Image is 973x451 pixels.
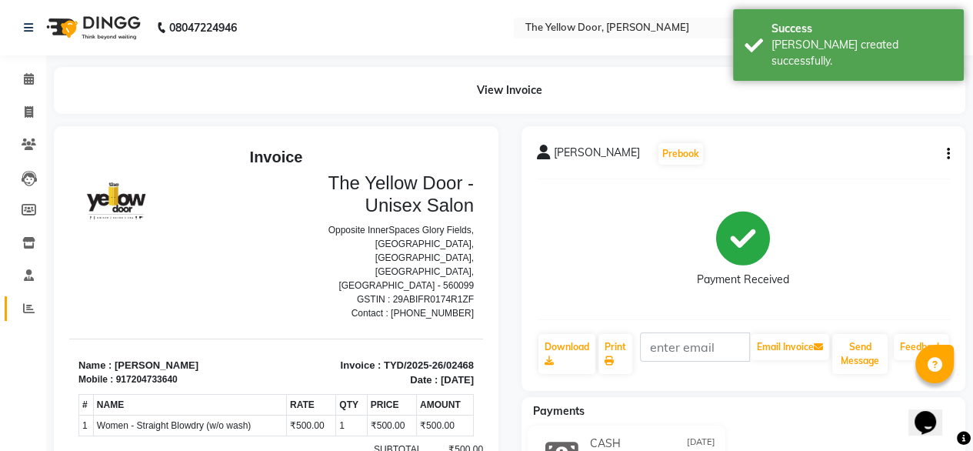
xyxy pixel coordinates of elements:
[771,37,952,69] div: Bill created successfully.
[355,400,414,414] div: ₹500.00
[598,334,632,374] a: Print
[9,6,405,25] h2: Invoice
[348,273,405,294] td: ₹500.00
[355,315,414,329] div: ₹423.73
[295,386,355,400] div: Payments
[355,414,414,428] div: ₹500.00
[538,334,595,374] a: Download
[305,346,330,356] span: CGST
[771,21,952,37] div: Success
[217,252,266,273] th: RATE
[295,301,355,315] div: SUBTOTAL
[333,345,348,356] span: 9%
[333,330,348,342] span: 9%
[295,359,355,386] div: GRAND TOTAL
[216,231,405,246] p: Date : [DATE]
[554,145,640,166] span: [PERSON_NAME]
[298,252,347,273] th: PRICE
[10,252,25,273] th: #
[267,252,298,273] th: QTY
[216,82,405,151] p: Opposite InnerSpaces Glory Fields, [GEOGRAPHIC_DATA], [GEOGRAPHIC_DATA], [GEOGRAPHIC_DATA], [GEOG...
[640,332,751,362] input: enter email
[305,402,330,413] span: CASH
[295,329,355,344] div: ( )
[751,334,829,360] button: Email Invoice
[533,404,585,418] span: Payments
[217,273,266,294] td: ₹500.00
[28,277,214,291] span: Women - Straight Blowdry (w/o wash)
[894,334,948,360] a: Feedback
[169,6,237,49] b: 08047224946
[295,414,355,428] div: Paid
[9,231,44,245] div: Mobile :
[355,329,414,344] div: ₹38.13
[295,315,355,329] div: NET
[39,6,145,49] img: logo
[295,343,355,359] div: ( )
[348,252,405,273] th: AMOUNT
[216,165,405,179] p: Contact : [PHONE_NUMBER]
[832,334,888,374] button: Send Message
[355,343,414,359] div: ₹38.13
[658,143,703,165] button: Prebook
[216,151,405,165] p: GSTIN : 29ABIFR0174R1ZF
[47,231,108,245] div: 917204733640
[216,31,405,75] h3: The Yellow Door - Unisex Salon
[10,273,25,294] td: 1
[355,301,414,315] div: ₹500.00
[298,273,347,294] td: ₹500.00
[697,272,789,288] div: Payment Received
[9,216,198,232] p: Name : [PERSON_NAME]
[355,359,414,386] div: ₹500.00
[24,252,217,273] th: NAME
[54,67,965,114] div: View Invoice
[908,389,958,436] iframe: chat widget
[216,216,405,232] p: Invoice : TYD/2025-26/02468
[267,273,298,294] td: 1
[305,331,330,342] span: SGST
